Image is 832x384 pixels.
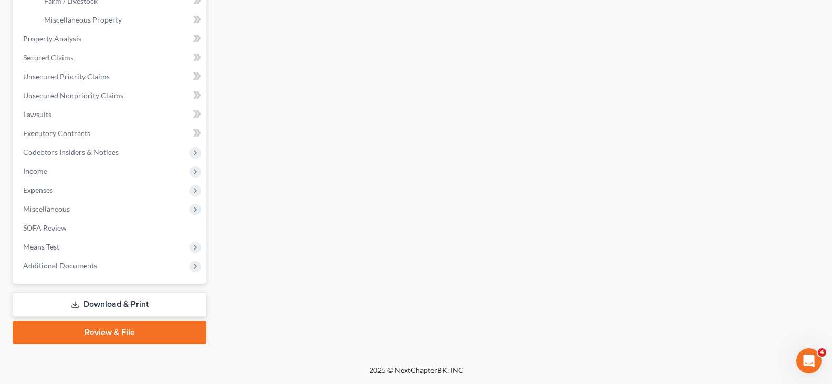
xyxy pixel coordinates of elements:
iframe: Intercom live chat [796,348,822,373]
a: Lawsuits [15,105,206,124]
span: Additional Documents [23,261,97,270]
a: Executory Contracts [15,124,206,143]
a: Miscellaneous Property [36,11,206,29]
a: Download & Print [13,292,206,317]
span: SOFA Review [23,223,67,232]
a: Review & File [13,321,206,344]
a: Secured Claims [15,48,206,67]
span: Income [23,167,47,175]
span: Executory Contracts [23,129,90,138]
span: Miscellaneous [23,204,70,213]
span: Lawsuits [23,110,51,119]
span: Expenses [23,185,53,194]
span: 4 [818,348,826,357]
a: Unsecured Nonpriority Claims [15,86,206,105]
span: Miscellaneous Property [44,15,122,24]
a: SOFA Review [15,219,206,237]
a: Unsecured Priority Claims [15,67,206,86]
span: Means Test [23,242,59,251]
a: Property Analysis [15,29,206,48]
span: Secured Claims [23,53,73,62]
span: Unsecured Nonpriority Claims [23,91,123,100]
span: Codebtors Insiders & Notices [23,148,119,157]
div: 2025 © NextChapterBK, INC [117,365,715,384]
span: Unsecured Priority Claims [23,72,110,81]
span: Property Analysis [23,34,81,43]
